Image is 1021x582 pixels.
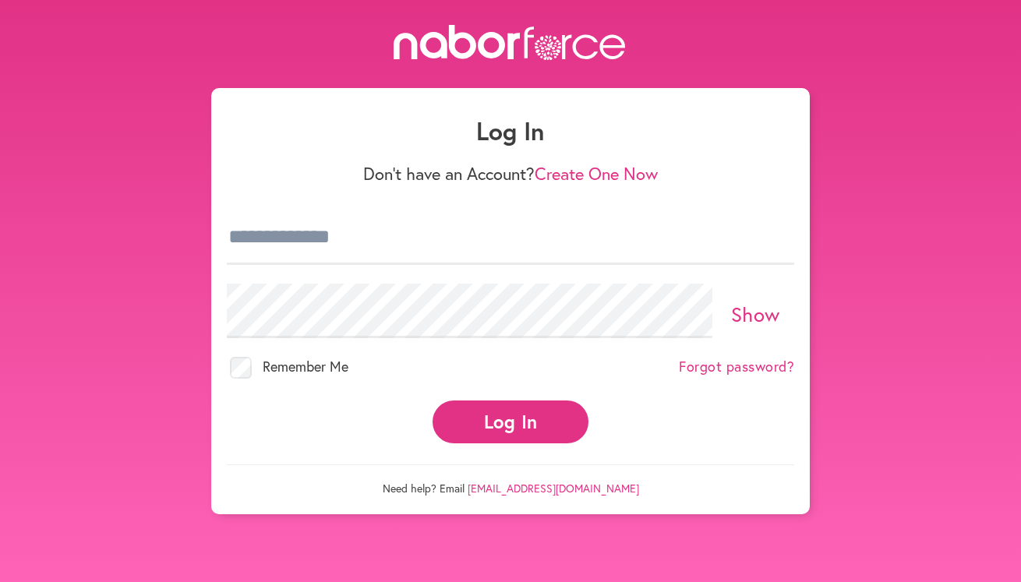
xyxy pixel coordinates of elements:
h1: Log In [227,116,794,146]
button: Log In [433,400,588,443]
a: Create One Now [535,162,658,185]
p: Need help? Email [227,464,794,496]
a: Show [731,301,780,327]
span: Remember Me [263,357,348,376]
p: Don't have an Account? [227,164,794,184]
a: [EMAIL_ADDRESS][DOMAIN_NAME] [468,481,639,496]
a: Forgot password? [679,358,794,376]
